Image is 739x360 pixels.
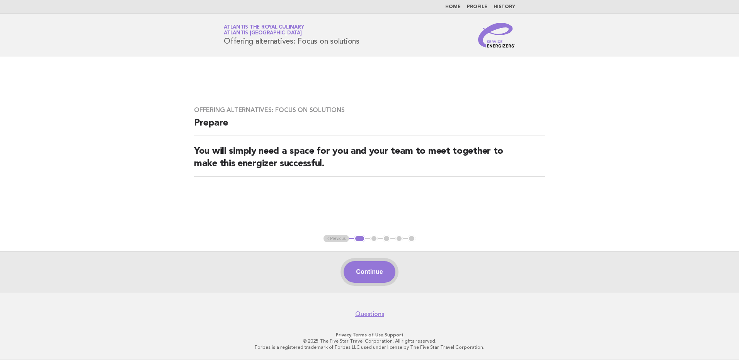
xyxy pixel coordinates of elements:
[224,25,304,36] a: Atlantis the Royal CulinaryAtlantis [GEOGRAPHIC_DATA]
[194,106,545,114] h3: Offering alternatives: Focus on solutions
[133,338,606,344] p: © 2025 The Five Star Travel Corporation. All rights reserved.
[445,5,461,9] a: Home
[344,261,395,283] button: Continue
[133,332,606,338] p: · ·
[194,117,545,136] h2: Prepare
[194,145,545,177] h2: You will simply need a space for you and your team to meet together to make this energizer succes...
[467,5,487,9] a: Profile
[224,25,359,45] h1: Offering alternatives: Focus on solutions
[355,310,384,318] a: Questions
[385,332,404,338] a: Support
[133,344,606,350] p: Forbes is a registered trademark of Forbes LLC used under license by The Five Star Travel Corpora...
[494,5,515,9] a: History
[354,235,365,243] button: 1
[224,31,302,36] span: Atlantis [GEOGRAPHIC_DATA]
[352,332,383,338] a: Terms of Use
[478,23,515,48] img: Service Energizers
[336,332,351,338] a: Privacy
